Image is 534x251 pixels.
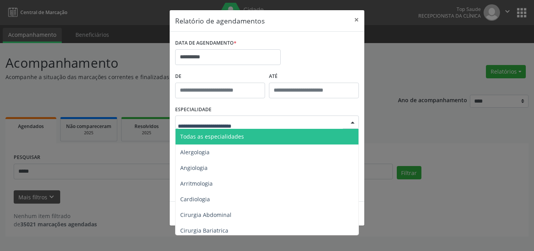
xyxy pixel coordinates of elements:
[349,10,364,29] button: Close
[180,227,228,234] span: Cirurgia Bariatrica
[180,211,231,218] span: Cirurgia Abdominal
[180,148,210,156] span: Alergologia
[180,180,213,187] span: Arritmologia
[175,104,211,116] label: ESPECIALIDADE
[180,164,208,172] span: Angiologia
[175,16,265,26] h5: Relatório de agendamentos
[175,37,237,49] label: DATA DE AGENDAMENTO
[175,70,265,83] label: De
[269,70,359,83] label: ATÉ
[180,133,244,140] span: Todas as especialidades
[180,195,210,203] span: Cardiologia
